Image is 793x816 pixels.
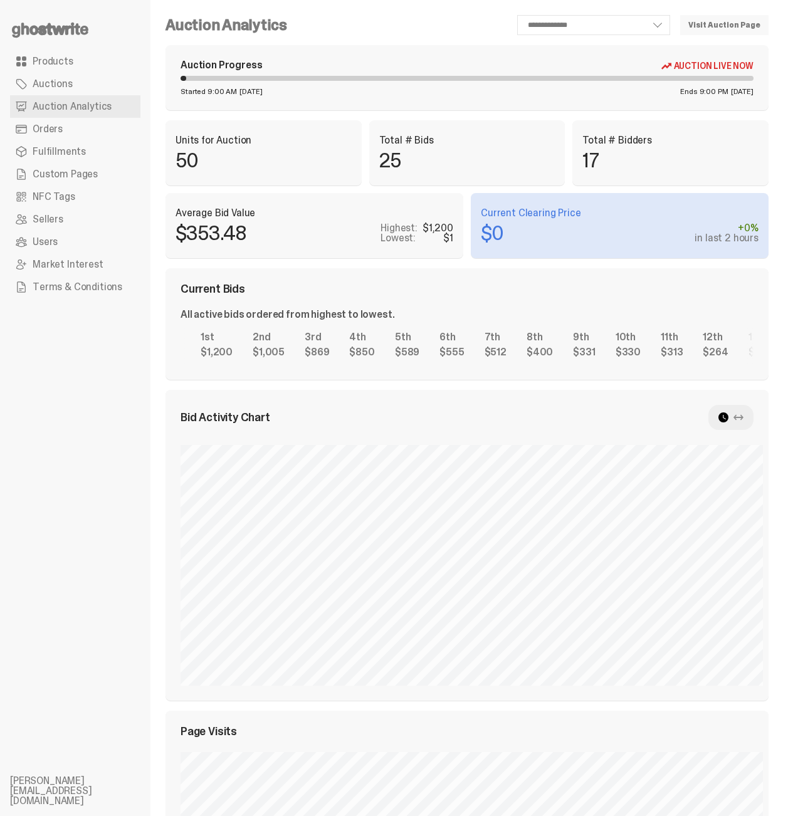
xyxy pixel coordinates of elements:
[201,347,233,357] div: $1,200
[239,88,262,95] span: [DATE]
[661,347,683,357] div: $313
[33,56,73,66] span: Products
[10,95,140,118] a: Auction Analytics
[573,347,595,357] div: $331
[481,223,503,243] p: $0
[485,347,507,357] div: $512
[176,150,198,170] p: 50
[10,50,140,73] a: Products
[253,332,285,342] div: 2nd
[349,347,374,357] div: $850
[695,223,759,233] div: +0%
[33,169,98,179] span: Custom Pages
[181,60,262,71] div: Auction Progress
[10,253,140,276] a: Market Interest
[582,150,598,170] p: 17
[33,237,58,247] span: Users
[33,102,112,112] span: Auction Analytics
[305,332,329,342] div: 3rd
[10,73,140,95] a: Auctions
[582,135,759,145] p: Total # Bidders
[181,283,245,295] span: Current Bids
[181,412,270,423] span: Bid Activity Chart
[695,233,759,243] div: in last 2 hours
[10,140,140,163] a: Fulfillments
[181,726,237,737] span: Page Visits
[731,88,754,95] span: [DATE]
[381,223,418,233] p: Highest:
[10,276,140,298] a: Terms & Conditions
[253,347,285,357] div: $1,005
[10,776,160,806] li: [PERSON_NAME][EMAIL_ADDRESS][DOMAIN_NAME]
[10,186,140,208] a: NFC Tags
[527,332,553,342] div: 8th
[379,150,401,170] p: 25
[674,61,754,71] span: Auction Live Now
[33,192,75,202] span: NFC Tags
[181,88,237,95] span: Started 9:00 AM
[176,223,246,243] p: $353.48
[165,18,287,33] h4: Auction Analytics
[527,347,553,357] div: $400
[305,347,329,357] div: $869
[349,332,374,342] div: 4th
[748,332,774,342] div: 13th
[176,135,352,145] p: Units for Auction
[439,332,464,342] div: 6th
[33,124,63,134] span: Orders
[10,208,140,231] a: Sellers
[616,347,641,357] div: $330
[573,332,595,342] div: 9th
[481,208,759,218] p: Current Clearing Price
[680,88,728,95] span: Ends 9:00 PM
[33,147,86,157] span: Fulfillments
[748,347,774,357] div: $250
[10,163,140,186] a: Custom Pages
[176,208,453,218] p: Average Bid Value
[395,332,419,342] div: 5th
[381,233,416,243] p: Lowest:
[616,332,641,342] div: 10th
[181,310,394,320] div: All active bids ordered from highest to lowest.
[703,332,728,342] div: 12th
[703,347,728,357] div: $264
[201,332,233,342] div: 1st
[680,15,769,35] a: Visit Auction Page
[33,282,122,292] span: Terms & Conditions
[423,223,453,233] div: $1,200
[10,231,140,253] a: Users
[395,347,419,357] div: $589
[661,332,683,342] div: 11th
[33,214,63,224] span: Sellers
[33,79,73,89] span: Auctions
[443,233,453,243] div: $1
[485,332,507,342] div: 7th
[33,259,103,269] span: Market Interest
[379,135,555,145] p: Total # Bids
[10,118,140,140] a: Orders
[439,347,464,357] div: $555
